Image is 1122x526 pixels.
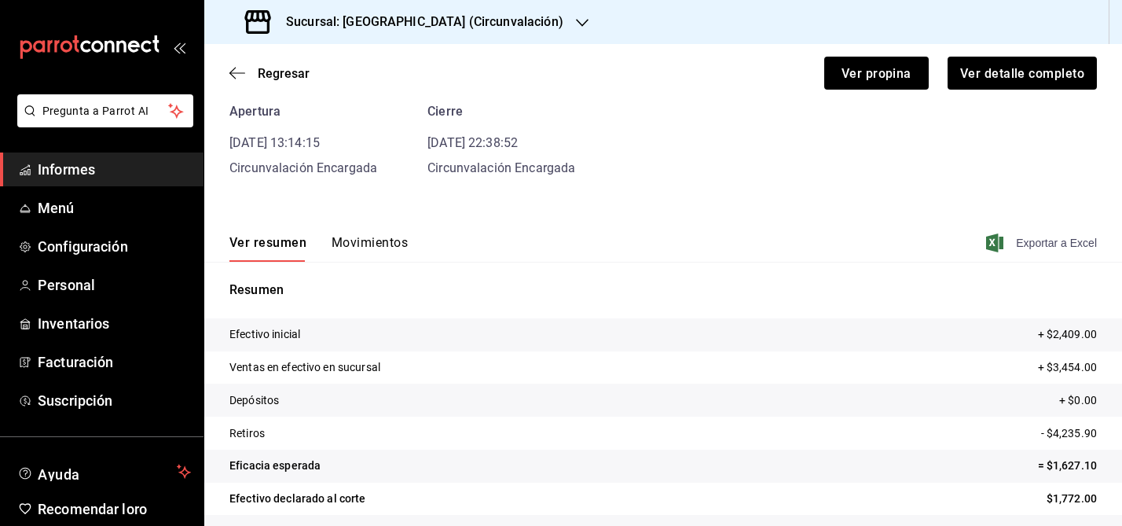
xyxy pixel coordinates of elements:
[229,328,300,340] font: Efectivo inicial
[1016,237,1097,249] font: Exportar a Excel
[42,105,149,117] font: Pregunta a Parrot AI
[427,135,518,150] font: [DATE] 22:38:52
[17,94,193,127] button: Pregunta a Parrot AI
[173,41,185,53] button: abrir_cajón_menú
[38,392,112,409] font: Suscripción
[1038,361,1097,373] font: + $3,454.00
[989,234,1097,252] button: Exportar a Excel
[229,361,380,373] font: Ventas en efectivo en sucursal
[960,65,1084,80] font: Ver detalle completo
[427,160,575,175] font: Circunvalación Encargada
[229,282,284,297] font: Resumen
[229,394,279,406] font: Depósitos
[229,427,265,440] font: Retiros
[229,160,377,175] font: Circunvalación Encargada
[229,104,280,119] font: Apertura
[38,354,113,370] font: Facturación
[1038,328,1097,340] font: + $2,409.00
[229,459,321,472] font: Eficacia esperada
[1059,394,1097,406] font: + $0.00
[1047,492,1097,505] font: $1,772.00
[824,57,929,90] button: Ver propina
[948,57,1097,90] button: Ver detalle completo
[332,235,408,250] font: Movimientos
[229,235,306,250] font: Ver resumen
[427,104,463,119] font: Cierre
[286,14,563,29] font: Sucursal: [GEOGRAPHIC_DATA] (Circunvalación)
[11,114,193,131] a: Pregunta a Parrot AI
[1041,427,1097,440] font: - $4,235.90
[38,200,75,216] font: Menú
[38,238,128,255] font: Configuración
[229,135,320,150] font: [DATE] 13:14:15
[229,492,366,505] font: Efectivo declarado al corte
[1038,459,1097,472] font: = $1,627.10
[229,66,310,81] button: Regresar
[38,466,80,483] font: Ayuda
[38,501,147,517] font: Recomendar loro
[38,277,95,293] font: Personal
[38,161,95,178] font: Informes
[841,65,911,80] font: Ver propina
[258,66,310,81] font: Regresar
[229,234,408,262] div: pestañas de navegación
[38,315,109,332] font: Inventarios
